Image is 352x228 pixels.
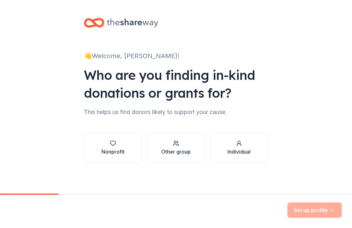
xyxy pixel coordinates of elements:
[228,148,251,156] div: Individual
[147,133,205,163] button: Other group
[84,107,268,117] div: This helps us find donors likely to support your cause.
[101,148,124,156] div: Nonprofit
[84,133,142,163] button: Nonprofit
[84,66,268,102] div: Who are you finding in-kind donations or grants for?
[84,51,268,61] div: 👋 Welcome, [PERSON_NAME]!
[161,148,191,156] div: Other group
[210,133,268,163] button: Individual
